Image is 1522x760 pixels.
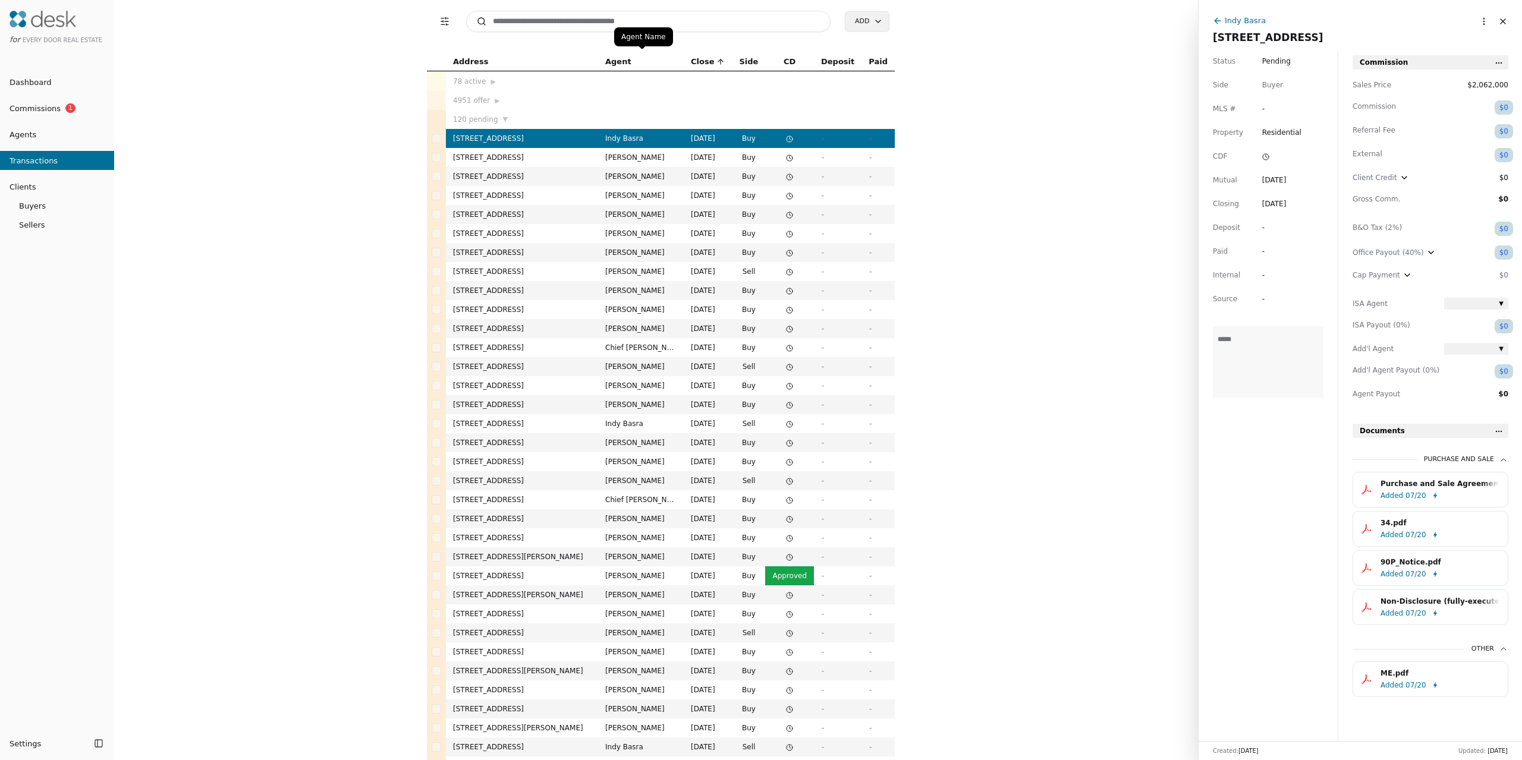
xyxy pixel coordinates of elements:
[1458,746,1508,755] div: Updated:
[1262,293,1323,305] span: -
[684,262,732,281] td: [DATE]
[732,699,765,718] td: Buy
[1471,644,1508,654] div: Other
[1444,79,1508,91] span: $2,062,000
[1353,388,1439,400] div: Agent Payout
[10,737,41,750] span: Settings
[845,11,889,31] button: Add
[869,229,871,238] span: -
[732,148,765,167] td: Buy
[1213,127,1243,138] span: Property
[821,381,823,390] span: -
[732,167,765,186] td: Buy
[684,319,732,338] td: [DATE]
[1262,55,1291,67] span: Pending
[598,737,684,756] td: Indy Basra
[1499,102,1508,113] div: $0
[732,490,765,509] td: Buy
[732,547,765,566] td: Buy
[23,37,102,43] span: Every Door Real Estate
[821,724,823,732] span: -
[684,395,732,414] td: [DATE]
[869,420,871,428] span: -
[598,300,684,319] td: [PERSON_NAME]
[598,604,684,623] td: [PERSON_NAME]
[821,55,854,68] span: Deposit
[446,376,598,395] td: [STREET_ADDRESS]
[1444,269,1508,281] div: $0
[821,705,823,713] span: -
[446,471,598,490] td: [STREET_ADDRESS]
[869,572,871,580] span: -
[821,496,823,504] span: -
[684,243,732,262] td: [DATE]
[869,134,871,143] span: -
[784,55,795,68] span: CD
[732,528,765,547] td: Buy
[1381,595,1499,607] div: Non-Disclosure (fully-executed).pdf
[684,585,732,604] td: [DATE]
[732,395,765,414] td: Buy
[684,129,732,148] td: [DATE]
[598,148,684,167] td: [PERSON_NAME]
[684,186,732,205] td: [DATE]
[732,433,765,452] td: Buy
[1353,455,1508,472] button: Purchase and Sale
[1393,319,1410,331] span: ( 0% )
[732,357,765,376] td: Sell
[1353,193,1439,205] div: Gross Comm.
[732,661,765,680] td: Buy
[598,471,684,490] td: [PERSON_NAME]
[869,362,871,371] span: -
[821,743,823,751] span: -
[1213,245,1228,257] span: Paid
[1381,568,1432,580] div: Added 07/20
[821,458,823,466] span: -
[598,566,684,585] td: [PERSON_NAME]
[598,433,684,452] td: [PERSON_NAME]
[1213,79,1228,91] span: Side
[1381,517,1499,529] div: 34.pdf
[821,686,823,694] span: -
[1424,455,1508,465] div: Purchase and Sale
[598,395,684,414] td: [PERSON_NAME]
[684,509,732,528] td: [DATE]
[446,699,598,718] td: [STREET_ADDRESS]
[1499,344,1504,354] span: ▼
[1499,149,1508,161] div: $0
[598,319,684,338] td: [PERSON_NAME]
[1213,293,1237,305] span: Source
[869,477,871,485] span: -
[732,262,765,281] td: Sell
[1262,174,1287,186] div: [DATE]
[684,642,732,661] td: [DATE]
[1213,55,1235,67] span: Status
[1353,644,1508,661] button: Other
[684,300,732,319] td: [DATE]
[10,11,76,27] img: Desk
[684,566,732,585] td: [DATE]
[598,129,684,148] td: Indy Basra
[732,623,765,642] td: Sell
[732,509,765,528] td: Buy
[1353,148,1439,160] div: External
[1262,245,1284,257] div: -
[821,553,823,561] span: -
[869,381,871,390] span: -
[869,534,871,542] span: -
[821,534,823,542] span: -
[821,420,823,428] span: -
[605,55,631,68] span: Agent
[1499,299,1504,309] span: ▼
[1381,607,1432,619] div: Added 07/20
[732,319,765,338] td: Buy
[869,515,871,523] span: -
[446,737,598,756] td: [STREET_ADDRESS]
[821,362,823,371] span: -
[821,515,823,523] span: -
[869,248,871,257] span: -
[1381,490,1432,502] div: Added 07/20
[821,343,823,352] span: -
[869,305,871,314] span: -
[446,566,598,585] td: [STREET_ADDRESS]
